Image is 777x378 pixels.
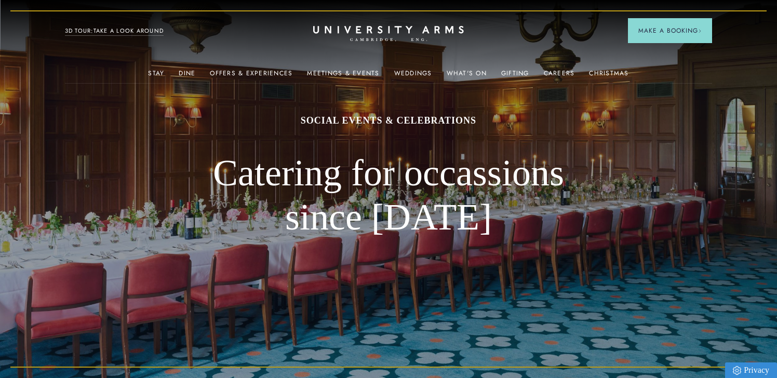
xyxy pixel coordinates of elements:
a: Dine [179,70,195,83]
a: Privacy [725,362,777,378]
h2: Catering for occassions since [DATE] [194,151,583,240]
a: Weddings [394,70,432,83]
button: Make a BookingArrow icon [628,18,712,43]
span: Make a Booking [638,26,702,35]
a: Christmas [589,70,628,83]
a: Home [313,26,464,42]
a: Meetings & Events [307,70,379,83]
img: Arrow icon [698,29,702,33]
h1: SOCIAL EVENTS & CELEBRATIONS [194,114,583,127]
a: Careers [544,70,575,83]
img: Privacy [733,366,741,375]
a: Offers & Experiences [210,70,292,83]
a: What's On [447,70,487,83]
a: Stay [148,70,164,83]
a: 3D TOUR:TAKE A LOOK AROUND [65,26,164,36]
a: Gifting [501,70,529,83]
